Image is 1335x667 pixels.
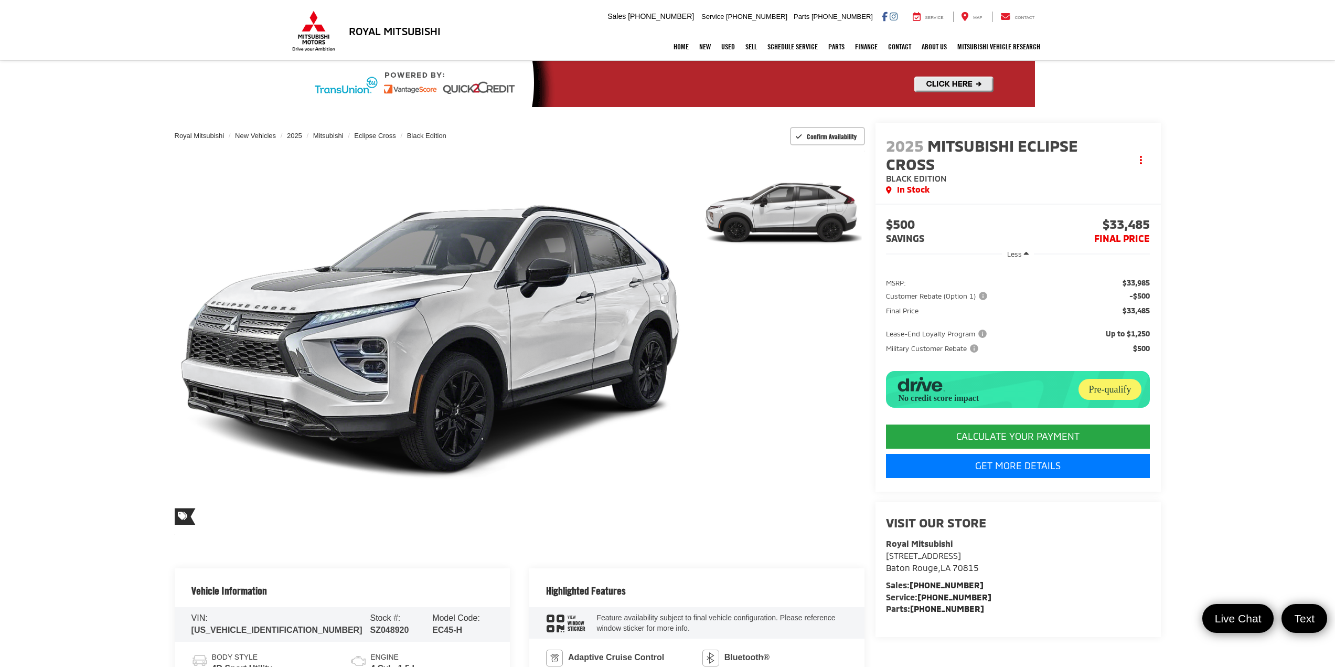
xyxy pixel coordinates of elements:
span: $33,485 [1018,218,1150,234]
span: Lease-End Loyalty Program [886,329,989,339]
span: FINAL PRICE [1094,232,1150,244]
img: Bluetooth® [702,650,719,666]
span: $33,985 [1123,278,1150,288]
a: Contact [883,34,916,60]
a: New [694,34,716,60]
span: -$500 [1129,291,1150,301]
span: [STREET_ADDRESS] [886,550,961,560]
span: [PHONE_NUMBER] [811,13,873,20]
a: Instagram: Click to visit our Instagram page [890,12,898,20]
button: Actions [1131,151,1150,170]
span: Military Customer Rebate [886,343,980,354]
a: Live Chat [1202,604,1274,633]
button: Confirm Availability [790,127,865,145]
span: Confirm Availability [807,132,857,141]
span: VIN: [191,613,208,622]
a: Schedule Service: Opens in a new tab [762,34,823,60]
span: $33,485 [1123,305,1150,316]
span: 2025 [886,136,924,155]
a: Eclipse Cross [354,132,396,140]
a: Royal Mitsubishi [175,132,225,140]
span: Service [701,13,724,20]
a: Mitsubishi Vehicle Research [952,34,1045,60]
span: LA [941,563,950,573]
span: Stock #: [370,613,401,622]
span: SAVINGS [886,232,924,244]
button: Less [1002,245,1034,263]
span: MSRP: [886,278,906,288]
a: 2025 [287,132,302,140]
span: Live Chat [1210,611,1267,626]
span: Black Edition [886,173,946,183]
img: Mitsubishi [290,10,337,51]
a: Mitsubishi [313,132,344,140]
span: Customer Rebate (Option 1) [886,291,989,301]
: CALCULATE YOUR PAYMENT [886,425,1150,449]
span: Body Style [212,652,273,663]
div: window sticker [546,614,586,632]
img: Adaptive Cruise Control [546,650,563,666]
a: Black Edition [407,132,446,140]
span: Up to $1,250 [1106,329,1150,339]
span: New Vehicles [235,132,276,140]
a: Contact [992,12,1043,22]
h2: Visit our Store [886,516,1150,530]
span: Feature availability subject to final vehicle configuration. Please reference window sticker for ... [596,613,835,632]
a: Text [1281,604,1327,633]
span: Window [568,620,585,626]
span: Mitsubishi Eclipse Cross [886,136,1078,173]
h3: Royal Mitsubishi [349,25,441,37]
span: , [886,563,979,573]
span: dropdown dots [1140,156,1142,164]
strong: Service: [886,592,991,602]
span: Service [925,15,944,20]
span: Contact [1014,15,1034,20]
span: SZ048920 [370,626,409,634]
button: Customer Rebate (Option 1) [886,291,991,301]
span: Sticker [568,626,585,632]
a: Service [905,12,952,22]
a: Facebook: Click to visit our Facebook page [882,12,888,20]
span: Parts [794,13,809,20]
a: Get More Details [886,454,1150,478]
span: Engine [370,652,417,663]
a: About Us [916,34,952,60]
span: Adaptive Cruise Control [568,652,664,664]
a: Parts: Opens in a new tab [823,34,850,60]
img: 2025 Mitsubishi Eclipse Cross Black Edition [169,147,691,538]
span: Baton Rouge [886,563,938,573]
span: 70815 [953,563,979,573]
span: Final Price [886,305,919,316]
img: 2025 Mitsubishi Eclipse Cross Black Edition [696,147,867,276]
strong: Sales: [886,580,984,590]
a: Expand Photo 1 [698,149,864,274]
a: Sell [740,34,762,60]
span: Model Code: [432,613,480,622]
span: [PHONE_NUMBER] [726,13,787,20]
strong: Parts: [886,604,984,613]
a: Map [953,12,990,22]
button: Lease-End Loyalty Program [886,329,990,339]
span: Text [1289,611,1320,626]
a: Used [716,34,740,60]
a: Home [668,34,694,60]
span: $500 [1133,343,1150,354]
img: Quick2Credit [301,61,1035,107]
span: In Stock [897,184,930,196]
span: [PHONE_NUMBER] [628,12,694,20]
a: Finance [850,34,883,60]
span: Sales [607,12,626,20]
a: [PHONE_NUMBER] [910,580,984,590]
span: View [568,615,585,620]
a: [STREET_ADDRESS] Baton Rouge,LA 70815 [886,550,979,573]
span: Special [175,508,196,525]
span: Bluetooth® [724,652,770,664]
button: Military Customer Rebate [886,343,982,354]
a: [PHONE_NUMBER] [910,604,984,613]
span: $500 [886,218,1018,234]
